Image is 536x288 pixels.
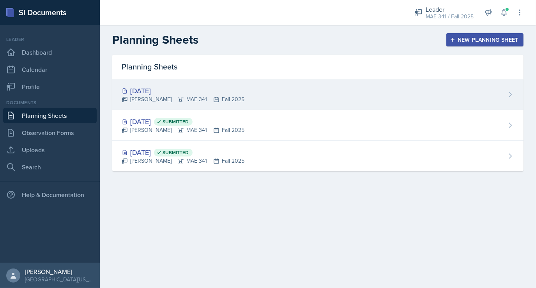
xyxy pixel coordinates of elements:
[112,55,524,79] div: Planning Sheets
[426,5,474,14] div: Leader
[3,108,97,123] a: Planning Sheets
[3,79,97,94] a: Profile
[122,126,244,134] div: [PERSON_NAME] MAE 341 Fall 2025
[122,95,244,103] div: [PERSON_NAME] MAE 341 Fall 2025
[112,141,524,171] a: [DATE] Submitted [PERSON_NAME]MAE 341Fall 2025
[3,99,97,106] div: Documents
[122,116,244,127] div: [DATE]
[3,142,97,158] a: Uploads
[426,12,474,21] div: MAE 341 / Fall 2025
[25,268,94,276] div: [PERSON_NAME]
[122,157,244,165] div: [PERSON_NAME] MAE 341 Fall 2025
[112,33,198,47] h2: Planning Sheets
[3,44,97,60] a: Dashboard
[3,36,97,43] div: Leader
[163,119,189,125] span: Submitted
[163,149,189,156] span: Submitted
[3,159,97,175] a: Search
[3,62,97,77] a: Calendar
[112,79,524,110] a: [DATE] [PERSON_NAME]MAE 341Fall 2025
[122,85,244,96] div: [DATE]
[3,125,97,140] a: Observation Forms
[122,147,244,158] div: [DATE]
[25,276,94,283] div: [GEOGRAPHIC_DATA][US_STATE] in [GEOGRAPHIC_DATA]
[446,33,524,46] button: New Planning Sheet
[112,110,524,141] a: [DATE] Submitted [PERSON_NAME]MAE 341Fall 2025
[451,37,518,43] div: New Planning Sheet
[3,187,97,203] div: Help & Documentation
